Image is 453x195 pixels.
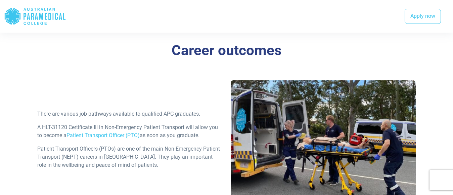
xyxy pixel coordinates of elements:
a: Apply now [405,9,441,24]
div: Australian Paramedical College [4,5,66,27]
p: A HLT-31120 Certificate III in Non-Emergency Patient Transport will allow you to become a as soon... [37,123,222,140]
a: Patient Transport Officer (PTO) [66,132,140,139]
h3: Career outcomes [37,42,415,59]
p: Patient Transport Officers (PTOs) are one of the main Non-Emergency Patient Transport (NEPT) care... [37,145,222,169]
p: There are various job pathways available to qualified APC graduates. [37,110,222,118]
